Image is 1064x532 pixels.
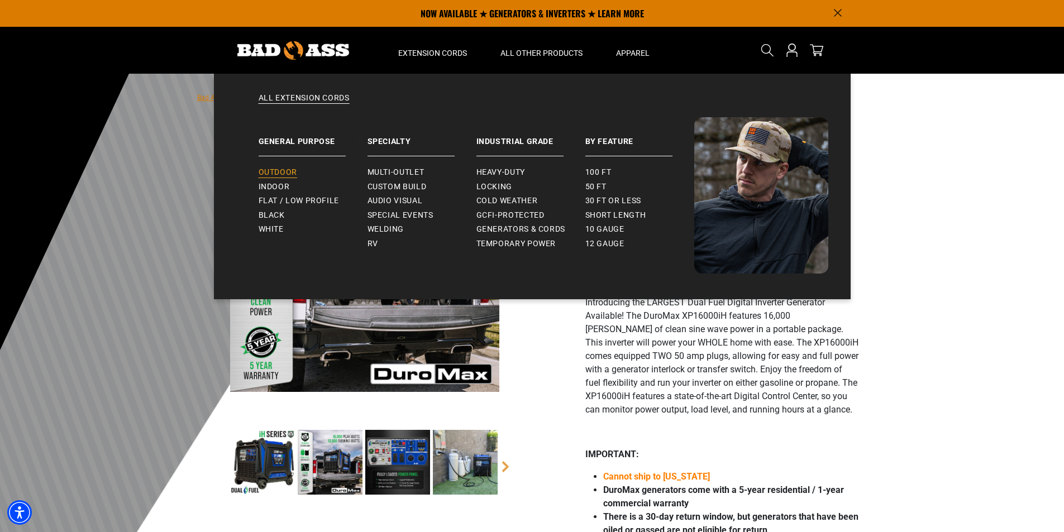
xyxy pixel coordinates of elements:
span: White [259,224,284,234]
a: Cold Weather [476,194,585,208]
a: GCFI-Protected [476,208,585,223]
summary: Extension Cords [381,27,484,74]
span: Welding [368,224,404,234]
a: Multi-Outlet [368,165,476,180]
span: Custom Build [368,182,427,192]
span: Temporary Power [476,239,556,249]
a: Short Length [585,208,694,223]
a: Audio Visual [368,194,476,208]
img: Bad Ass Extension Cords [237,41,349,60]
a: Heavy-Duty [476,165,585,180]
span: Multi-Outlet [368,167,424,178]
a: Special Events [368,208,476,223]
a: Generators & Cords [476,222,585,237]
span: 12 gauge [585,239,624,249]
span: 10 gauge [585,224,624,234]
img: Bad Ass Extension Cords [694,117,828,274]
a: 30 ft or less [585,194,694,208]
a: 50 ft [585,180,694,194]
strong: IMPORTANT: [585,449,639,459]
span: Indoor [259,182,290,192]
a: 12 gauge [585,237,694,251]
span: Apparel [616,48,650,58]
span: Cold Weather [476,196,538,206]
summary: All Other Products [484,27,599,74]
span: Cannot ship to [US_STATE] [603,471,710,482]
a: All Extension Cords [236,93,828,117]
a: By Feature [585,117,694,156]
span: 50 ft [585,182,607,192]
span: Heavy-Duty [476,167,525,178]
a: Next [500,461,511,472]
a: Outdoor [259,165,368,180]
nav: breadcrumbs [197,90,465,104]
span: Flat / Low Profile [259,196,340,206]
a: 10 gauge [585,222,694,237]
a: cart [808,44,826,57]
span: RV [368,239,378,249]
a: Welding [368,222,476,237]
a: RV [368,237,476,251]
a: Black [259,208,368,223]
span: Black [259,210,285,221]
summary: Search [758,41,776,59]
span: Audio Visual [368,196,423,206]
a: Custom Build [368,180,476,194]
span: Short Length [585,210,646,221]
span: GCFI-Protected [476,210,545,221]
a: Open this option [783,27,801,74]
strong: DuroMax generators come with a 5-year residential / 1-year commercial warranty [603,485,844,509]
a: White [259,222,368,237]
span: Generators & Cords [476,224,566,234]
a: Industrial Grade [476,117,585,156]
span: Extension Cords [398,48,467,58]
a: Indoor [259,180,368,194]
span: 30 ft or less [585,196,641,206]
span: Introducing the LARGEST Dual Fuel Digital Inverter Generator Available! The DuroMax XP16000iH fea... [585,297,858,415]
span: All Other Products [500,48,583,58]
a: Flat / Low Profile [259,194,368,208]
a: Locking [476,180,585,194]
a: General Purpose [259,117,368,156]
div: Accessibility Menu [7,500,32,525]
a: Bad Ass Extension Cords [197,94,273,102]
span: Locking [476,182,512,192]
span: Special Events [368,210,433,221]
span: 100 ft [585,167,612,178]
summary: Apparel [599,27,666,74]
a: Specialty [368,117,476,156]
a: Temporary Power [476,237,585,251]
span: Outdoor [259,167,297,178]
a: 100 ft [585,165,694,180]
